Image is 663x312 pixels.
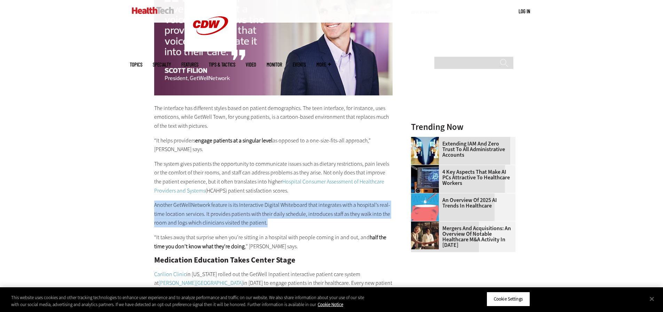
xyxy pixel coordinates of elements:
h2: Medication Education Takes Center Stage [154,256,393,264]
a: Tips & Tactics [209,62,235,67]
strong: engage patients at a singular level [195,137,273,144]
span: Topics [130,62,142,67]
a: MonITor [267,62,282,67]
p: in [US_STATE] rolled out the GetWell Inpatient interactive patient care system at in [DATE] to en... [154,270,393,305]
p: “It takes away that surprise when you’re sitting in a hospital with people coming in and out, and... [154,233,393,251]
a: Features [181,62,198,67]
a: illustration of computer chip being put inside head with waves [411,193,442,199]
a: Events [293,62,306,67]
a: Extending IAM and Zero Trust to All Administrative Accounts [411,141,511,158]
img: illustration of computer chip being put inside head with waves [411,193,439,221]
div: User menu [519,8,530,15]
h3: Trending Now [411,123,515,131]
button: Cookie Settings [487,292,530,306]
a: abstract image of woman with pixelated face [411,137,442,142]
a: Carilion Clinic [154,271,186,278]
a: Desktop monitor with brain AI concept [411,165,442,171]
a: Mergers and Acquisitions: An Overview of Notable Healthcare M&A Activity in [DATE] [411,226,511,248]
strong: half the time you don’t know what they’re doing [154,234,386,250]
img: business leaders shake hands in conference room [411,221,439,249]
a: [PERSON_NAME][GEOGRAPHIC_DATA] [159,279,243,287]
p: The system gives patients the opportunity to communicate issues such as dietary restrictions, pai... [154,159,393,195]
a: business leaders shake hands in conference room [411,221,442,227]
a: More information about your privacy [318,302,343,307]
a: 4 Key Aspects That Make AI PCs Attractive to Healthcare Workers [411,169,511,186]
img: Home [132,7,174,14]
a: An Overview of 2025 AI Trends in Healthcare [411,197,511,209]
a: Hospital Consumer Assessment of Healthcare Providers and Systems [154,178,384,194]
a: CDW [184,46,237,53]
a: Log in [519,8,530,14]
img: abstract image of woman with pixelated face [411,137,439,165]
img: Desktop monitor with brain AI concept [411,165,439,193]
p: The interface has different styles based on patient demographics. The teen interface, for instanc... [154,104,393,131]
div: This website uses cookies and other tracking technologies to enhance user experience and to analy... [11,294,365,308]
a: Video [246,62,256,67]
iframe: advertisement [411,17,515,104]
p: “It helps providers as opposed to a one-size-fits-all approach,” [PERSON_NAME] says. [154,136,393,154]
p: Another GetWellNetwork feature is its Interactive Digital Whiteboard that integrates with a hospi... [154,201,393,227]
button: Close [644,291,660,306]
span: More [316,62,331,67]
span: Specialty [153,62,171,67]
